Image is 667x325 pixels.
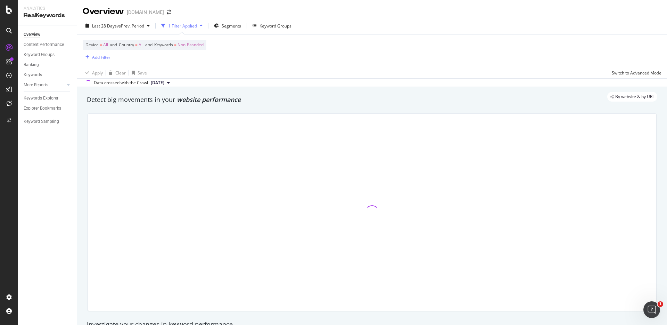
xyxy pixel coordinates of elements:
span: 2025 Aug. 24th [151,80,164,86]
span: vs Prev. Period [117,23,144,29]
div: Switch to Advanced Mode [612,70,661,76]
button: [DATE] [148,79,173,87]
button: Apply [83,67,103,78]
span: By website & by URL [615,95,654,99]
button: Add Filter [83,53,110,61]
a: Ranking [24,61,72,69]
div: arrow-right-arrow-left [167,10,171,15]
span: Device [85,42,99,48]
div: Keyword Groups [260,23,291,29]
div: Overview [83,6,124,17]
span: = [135,42,138,48]
a: Explorer Bookmarks [24,105,72,112]
span: = [100,42,102,48]
div: Data crossed with the Crawl [94,80,148,86]
div: Save [138,70,147,76]
div: legacy label [607,92,657,102]
span: and [145,42,153,48]
span: Last 28 Days [92,23,117,29]
span: Non-Branded [178,40,204,50]
button: Save [129,67,147,78]
span: = [174,42,176,48]
span: and [110,42,117,48]
div: Keywords Explorer [24,95,58,102]
span: Country [119,42,134,48]
div: More Reports [24,81,48,89]
div: [DOMAIN_NAME] [127,9,164,16]
div: Explorer Bookmarks [24,105,61,112]
div: Ranking [24,61,39,69]
span: All [103,40,108,50]
div: 1 Filter Applied [168,23,197,29]
iframe: Intercom live chat [643,301,660,318]
a: Keyword Sampling [24,118,72,125]
button: Last 28 DaysvsPrev. Period [83,20,153,31]
button: Switch to Advanced Mode [609,67,661,78]
span: Segments [222,23,241,29]
a: Overview [24,31,72,38]
div: Analytics [24,6,71,11]
div: RealKeywords [24,11,71,19]
button: Keyword Groups [250,20,294,31]
button: Segments [211,20,244,31]
div: Add Filter [92,54,110,60]
a: Keyword Groups [24,51,72,58]
div: Keyword Groups [24,51,55,58]
button: 1 Filter Applied [158,20,205,31]
button: Clear [106,67,126,78]
a: Content Performance [24,41,72,48]
div: Overview [24,31,40,38]
a: More Reports [24,81,65,89]
div: Content Performance [24,41,64,48]
div: Apply [92,70,103,76]
div: Keywords [24,71,42,79]
a: Keywords [24,71,72,79]
span: All [139,40,143,50]
div: Keyword Sampling [24,118,59,125]
div: Clear [115,70,126,76]
span: Keywords [154,42,173,48]
a: Keywords Explorer [24,95,72,102]
span: 1 [658,301,663,307]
